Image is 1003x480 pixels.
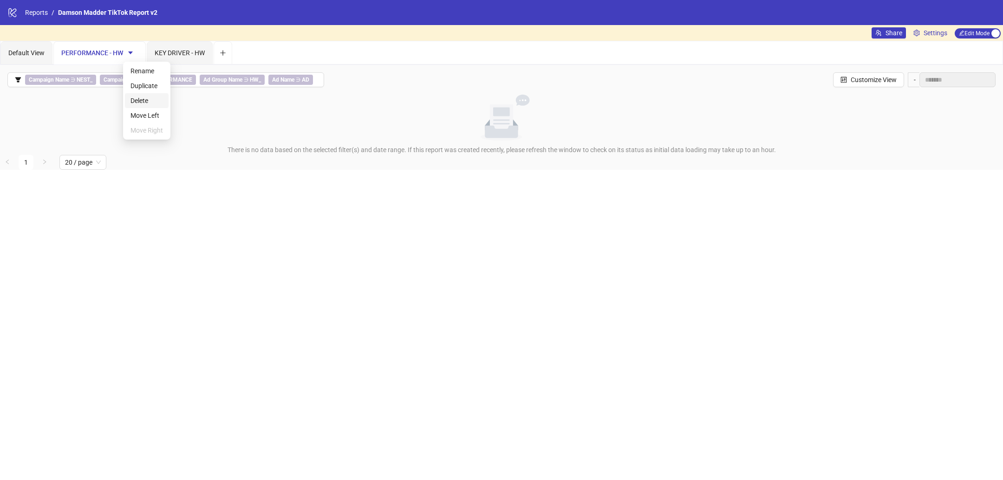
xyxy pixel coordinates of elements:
span: Settings [924,28,947,38]
button: Campaign Name ∋ NEST_Campaign Name ∋ PERFORMANCEAd Group Name ∋ HW_Ad Name ∋ AD [7,72,324,87]
b: NEST_ [77,77,92,83]
a: Settings [910,27,951,38]
a: Reports [23,7,50,18]
button: right [37,155,52,170]
span: Damson Madder TikTok Report v2 [58,9,157,16]
b: AD [302,77,309,83]
span: ∋ [100,75,196,85]
button: Add tab [214,41,232,64]
span: usergroup-add [875,30,882,36]
span: Move Left [130,110,163,121]
span: caret-down [127,50,134,56]
button: Share [872,27,906,38]
b: Campaign Name [104,77,144,83]
li: Next Page [37,155,52,170]
span: ∋ [25,75,96,85]
b: Campaign Name [29,77,69,83]
span: ∋ [200,75,265,85]
span: Rename [130,66,163,76]
li: / [52,7,54,18]
b: PERFORMANCE [151,77,192,83]
span: right [42,159,47,165]
span: Default View [8,49,45,57]
div: - [908,72,919,87]
span: Duplicate [130,81,163,91]
a: 1 [19,155,33,169]
span: filter [15,77,21,83]
span: left [5,159,10,165]
div: Page Size [59,155,106,170]
span: KEY DRIVER - HW [155,49,205,57]
div: There is no data based on the selected filter(s) and date range. If this report was created recen... [4,145,999,155]
span: setting [913,30,920,36]
span: Move Right [130,125,163,135]
b: HW_ [250,77,261,83]
span: Delete [130,96,163,106]
span: ∋ [268,75,313,85]
span: Share [886,29,902,37]
li: 1 [19,155,33,170]
b: Ad Name [272,77,294,83]
span: Customize View [851,76,897,83]
span: PERFORMANCE - HW [61,49,138,57]
span: control [840,77,847,83]
button: Customize View [833,72,904,87]
b: Ad Group Name [203,77,242,83]
span: 20 / page [65,155,101,169]
span: plus [220,50,226,56]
